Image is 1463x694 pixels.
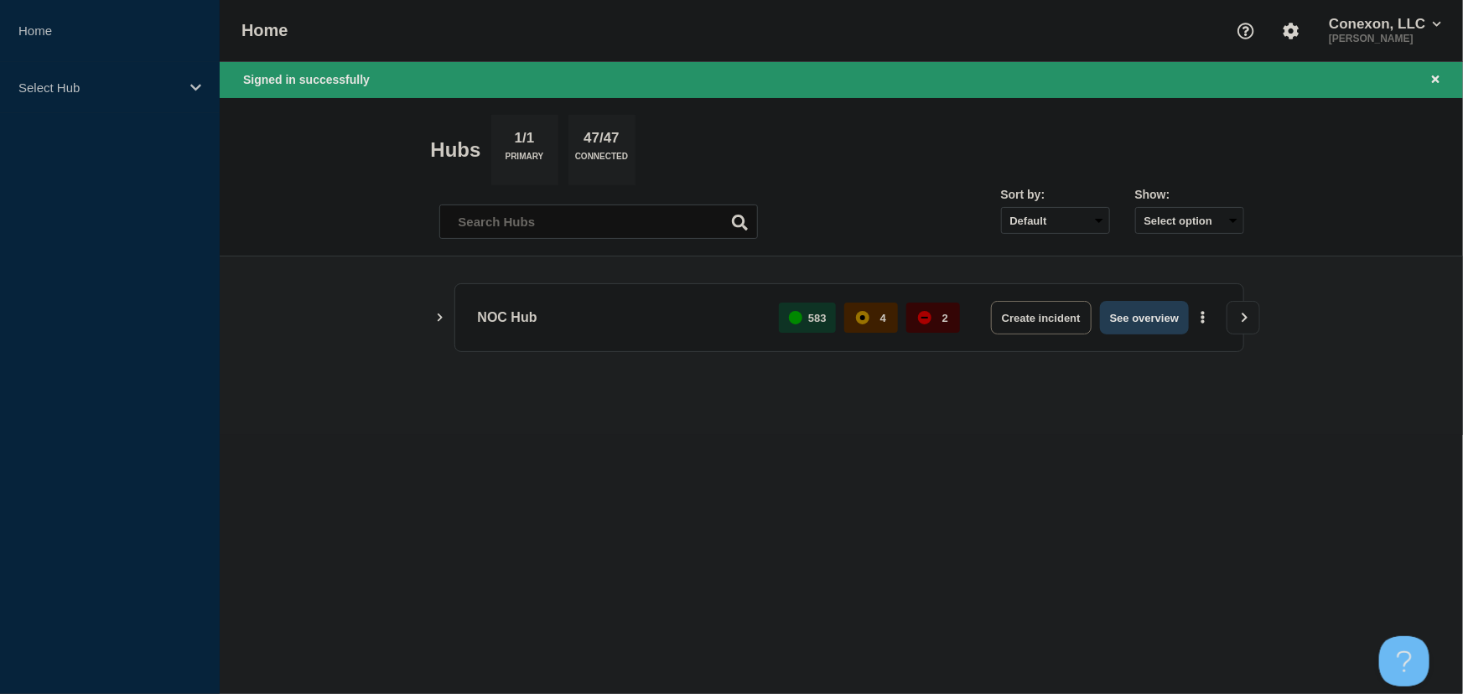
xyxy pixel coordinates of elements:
p: 2 [942,312,948,324]
p: 4 [880,312,886,324]
select: Sort by [1001,207,1110,234]
div: affected [856,311,869,324]
p: NOC Hub [478,301,760,334]
p: Primary [506,152,544,169]
div: down [918,311,931,324]
button: Create incident [991,301,1092,334]
p: 1/1 [508,130,541,152]
span: Signed in successfully [243,73,370,86]
h1: Home [241,21,288,40]
div: Sort by: [1001,188,1110,201]
p: [PERSON_NAME] [1326,33,1445,44]
button: Support [1228,13,1263,49]
button: View [1227,301,1260,334]
p: Connected [575,152,628,169]
h2: Hubs [431,138,481,162]
button: See overview [1100,301,1189,334]
input: Search Hubs [439,205,758,239]
p: 47/47 [578,130,626,152]
button: Show Connected Hubs [436,312,444,324]
button: Account settings [1274,13,1309,49]
div: up [789,311,802,324]
button: Conexon, LLC [1326,16,1445,33]
button: Select option [1135,207,1244,234]
p: 583 [808,312,827,324]
div: Show: [1135,188,1244,201]
p: Select Hub [18,80,179,95]
button: Close banner [1425,70,1446,90]
button: More actions [1192,303,1214,334]
iframe: Help Scout Beacon - Open [1379,636,1429,686]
